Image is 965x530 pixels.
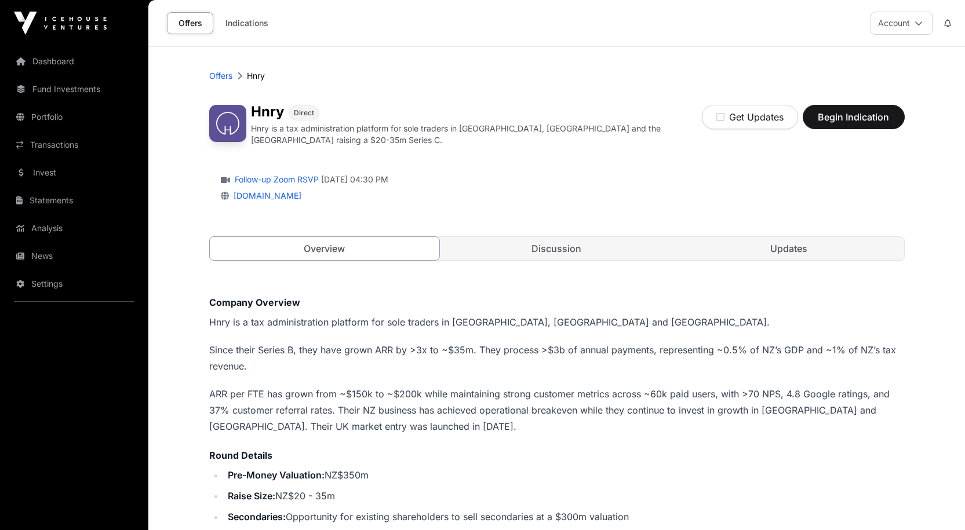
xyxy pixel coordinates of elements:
[224,488,905,504] li: NZ$20 - 35m
[9,132,139,158] a: Transactions
[224,509,905,525] li: Opportunity for existing shareholders to sell secondaries at a $300m valuation
[14,12,107,35] img: Icehouse Ventures Logo
[247,70,265,82] p: Hnry
[209,236,440,261] a: Overview
[209,386,905,434] p: ARR per FTE has grown from ~$150k to ~$200k while maintaining strong customer metrics across ~60k...
[224,467,905,483] li: NZ$350m
[167,12,213,34] a: Offers
[321,174,388,185] span: [DATE] 04:30 PM
[803,105,905,129] button: Begin Indication
[228,511,286,522] strong: Secondaries:
[9,49,139,74] a: Dashboard
[228,469,325,481] strong: Pre-Money Valuation:
[9,160,139,185] a: Invest
[9,271,139,297] a: Settings
[674,237,904,260] a: Updates
[218,12,276,34] a: Indications
[228,490,275,502] strong: Raise Size:
[9,243,139,269] a: News
[871,12,933,35] button: Account
[9,104,139,130] a: Portfolio
[803,116,905,128] a: Begin Indication
[251,105,284,120] h1: Hnry
[817,110,890,124] span: Begin Indication
[209,105,246,142] img: Hnry
[229,191,301,200] a: [DOMAIN_NAME]
[209,342,905,374] p: Since their Series B, they have grown ARR by >3x to ~$35m. They process >$3b of annual payments, ...
[209,297,300,308] strong: Company Overview
[702,105,798,129] button: Get Updates
[9,76,139,102] a: Fund Investments
[442,237,672,260] a: Discussion
[251,123,702,146] p: Hnry is a tax administration platform for sole traders in [GEOGRAPHIC_DATA], [GEOGRAPHIC_DATA] an...
[294,108,314,118] span: Direct
[210,237,904,260] nav: Tabs
[209,314,905,330] p: Hnry is a tax administration platform for sole traders in [GEOGRAPHIC_DATA], [GEOGRAPHIC_DATA] an...
[209,449,272,461] strong: Round Details
[209,70,232,82] a: Offers
[9,188,139,213] a: Statements
[9,215,139,241] a: Analysis
[232,174,319,185] a: Follow-up Zoom RSVP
